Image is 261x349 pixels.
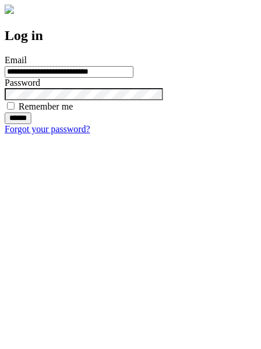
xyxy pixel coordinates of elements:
[5,28,256,43] h2: Log in
[5,55,27,65] label: Email
[5,78,40,88] label: Password
[5,5,14,14] img: logo-4e3dc11c47720685a147b03b5a06dd966a58ff35d612b21f08c02c0306f2b779.png
[19,101,73,111] label: Remember me
[5,124,90,134] a: Forgot your password?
